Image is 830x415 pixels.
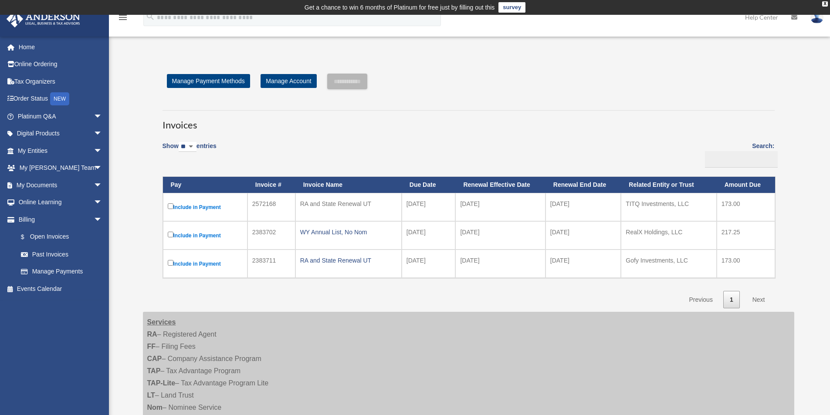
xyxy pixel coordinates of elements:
[12,228,107,246] a: $Open Invoices
[168,258,243,269] label: Include in Payment
[4,10,83,27] img: Anderson Advisors Platinum Portal
[822,1,828,7] div: close
[402,193,456,221] td: [DATE]
[147,391,155,399] strong: LT
[163,110,775,132] h3: Invoices
[682,291,719,309] a: Previous
[147,379,176,387] strong: TAP-Lite
[295,177,402,193] th: Invoice Name: activate to sort column ascending
[621,193,716,221] td: TITQ Investments, LLC
[705,151,778,168] input: Search:
[6,142,115,159] a: My Entitiesarrow_drop_down
[545,221,621,250] td: [DATE]
[6,108,115,125] a: Platinum Q&Aarrow_drop_down
[94,211,111,229] span: arrow_drop_down
[6,211,111,228] a: Billingarrow_drop_down
[179,142,196,152] select: Showentries
[6,194,115,211] a: Online Learningarrow_drop_down
[810,11,823,24] img: User Pic
[94,108,111,125] span: arrow_drop_down
[455,177,545,193] th: Renewal Effective Date: activate to sort column ascending
[26,232,30,243] span: $
[621,250,716,278] td: Gofy Investments, LLC
[50,92,69,105] div: NEW
[6,125,115,142] a: Digital Productsarrow_drop_down
[6,280,115,297] a: Events Calendar
[261,74,316,88] a: Manage Account
[455,250,545,278] td: [DATE]
[402,250,456,278] td: [DATE]
[746,291,772,309] a: Next
[12,246,111,263] a: Past Invoices
[6,159,115,177] a: My [PERSON_NAME] Teamarrow_drop_down
[94,194,111,212] span: arrow_drop_down
[163,177,247,193] th: Pay: activate to sort column descending
[163,141,217,161] label: Show entries
[723,291,740,309] a: 1
[621,221,716,250] td: RealX Holdings, LLC
[247,250,295,278] td: 2383711
[146,12,155,21] i: search
[300,226,397,238] div: WY Annual List, No Nom
[147,331,157,338] strong: RA
[305,2,495,13] div: Get a chance to win 6 months of Platinum for free just by filling out this
[247,177,295,193] th: Invoice #: activate to sort column ascending
[147,367,161,375] strong: TAP
[621,177,716,193] th: Related Entity or Trust: activate to sort column ascending
[717,177,775,193] th: Amount Due: activate to sort column ascending
[717,250,775,278] td: 173.00
[94,142,111,160] span: arrow_drop_down
[94,176,111,194] span: arrow_drop_down
[247,193,295,221] td: 2572168
[118,12,128,23] i: menu
[717,221,775,250] td: 217.25
[168,232,173,237] input: Include in Payment
[147,318,176,326] strong: Services
[702,141,775,168] label: Search:
[168,203,173,209] input: Include in Payment
[300,198,397,210] div: RA and State Renewal UT
[455,193,545,221] td: [DATE]
[545,193,621,221] td: [DATE]
[168,230,243,241] label: Include in Payment
[6,73,115,90] a: Tax Organizers
[168,260,173,266] input: Include in Payment
[147,355,162,362] strong: CAP
[12,263,111,280] a: Manage Payments
[300,254,397,267] div: RA and State Renewal UT
[118,15,128,23] a: menu
[94,125,111,143] span: arrow_drop_down
[402,221,456,250] td: [DATE]
[168,202,243,213] label: Include in Payment
[6,38,115,56] a: Home
[545,177,621,193] th: Renewal End Date: activate to sort column ascending
[717,193,775,221] td: 173.00
[147,343,156,350] strong: FF
[6,56,115,73] a: Online Ordering
[94,159,111,177] span: arrow_drop_down
[402,177,456,193] th: Due Date: activate to sort column ascending
[247,221,295,250] td: 2383702
[167,74,250,88] a: Manage Payment Methods
[6,176,115,194] a: My Documentsarrow_drop_down
[545,250,621,278] td: [DATE]
[455,221,545,250] td: [DATE]
[6,90,115,108] a: Order StatusNEW
[147,404,163,411] strong: Nom
[498,2,525,13] a: survey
